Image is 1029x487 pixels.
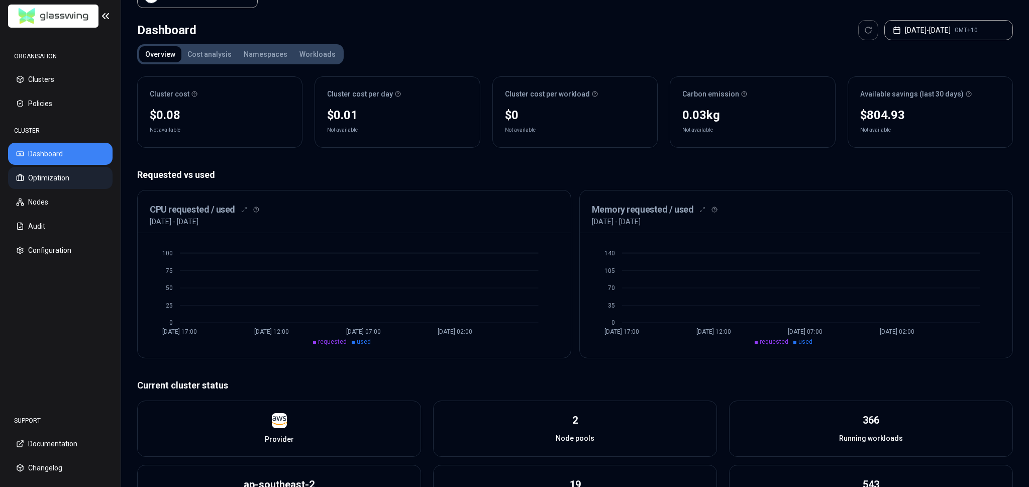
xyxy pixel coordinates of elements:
[169,319,173,326] tspan: 0
[860,125,891,135] div: Not available
[604,267,614,274] tspan: 105
[272,413,287,428] img: aws
[884,20,1013,40] button: [DATE]-[DATE]GMT+10
[137,20,196,40] div: Dashboard
[181,46,238,62] button: Cost analysis
[611,319,614,326] tspan: 0
[880,328,914,335] tspan: [DATE] 02:00
[860,107,1000,123] div: $804.93
[327,107,467,123] div: $0.01
[8,433,113,455] button: Documentation
[592,217,641,227] p: [DATE] - [DATE]
[327,125,358,135] div: Not available
[556,433,594,443] span: Node pools
[8,239,113,261] button: Configuration
[150,217,198,227] p: [DATE] - [DATE]
[8,68,113,90] button: Clusters
[8,215,113,237] button: Audit
[318,338,347,345] span: requested
[8,143,113,165] button: Dashboard
[592,203,694,217] h3: Memory requested / used
[572,413,578,427] div: 2
[682,125,713,135] div: Not available
[8,92,113,115] button: Policies
[166,302,173,309] tspan: 25
[696,328,731,335] tspan: [DATE] 12:00
[357,338,371,345] span: used
[955,26,978,34] span: GMT+10
[8,191,113,213] button: Nodes
[607,302,614,309] tspan: 35
[238,46,293,62] button: Namespaces
[327,89,467,99] div: Cluster cost per day
[8,121,113,141] div: CLUSTER
[150,125,180,135] div: Not available
[346,328,381,335] tspan: [DATE] 07:00
[760,338,788,345] span: requested
[505,125,536,135] div: Not available
[604,328,639,335] tspan: [DATE] 17:00
[8,46,113,66] div: ORGANISATION
[162,328,197,335] tspan: [DATE] 17:00
[150,203,235,217] h3: CPU requested / used
[863,413,879,427] div: 366
[788,328,822,335] tspan: [DATE] 07:00
[150,89,290,99] div: Cluster cost
[8,167,113,189] button: Optimization
[839,433,903,443] span: Running workloads
[438,328,472,335] tspan: [DATE] 02:00
[166,284,173,291] tspan: 50
[682,107,822,123] div: 0.03 kg
[15,5,92,28] img: GlassWing
[150,107,290,123] div: $0.08
[8,457,113,479] button: Changelog
[682,89,822,99] div: Carbon emission
[166,267,173,274] tspan: 75
[254,328,289,335] tspan: [DATE] 12:00
[162,250,173,257] tspan: 100
[8,411,113,431] div: SUPPORT
[137,378,1013,393] p: Current cluster status
[860,89,1000,99] div: Available savings (last 30 days)
[137,168,1013,182] p: Requested vs used
[293,46,342,62] button: Workloads
[607,284,614,291] tspan: 70
[604,250,614,257] tspan: 140
[265,434,294,444] span: Provider
[505,89,645,99] div: Cluster cost per workload
[505,107,645,123] div: $0
[798,338,812,345] span: used
[139,46,181,62] button: Overview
